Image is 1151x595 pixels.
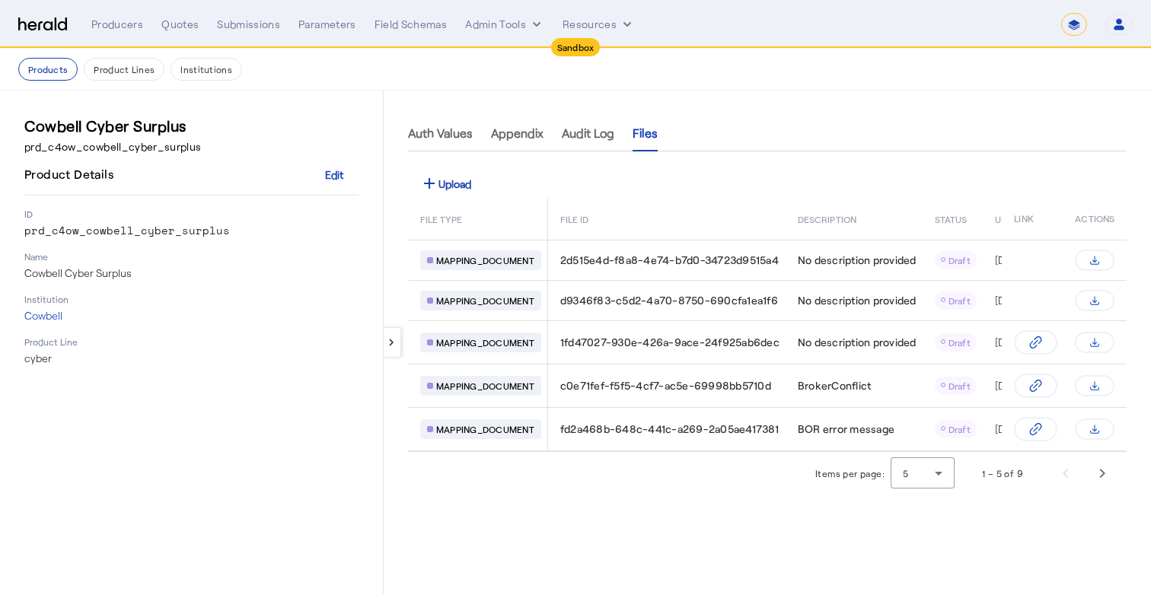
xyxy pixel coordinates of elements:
div: Sandbox [551,38,601,56]
span: MAPPING_DOCUMENT [436,294,534,307]
span: [DATE] 5:50 PM [995,379,1069,392]
img: Herald Logo [18,17,67,32]
div: Submissions [217,17,280,32]
span: 5 [903,468,909,479]
span: Draft [949,255,971,266]
div: Items per page: [815,466,885,481]
button: Product Lines [84,58,164,81]
a: Auth Values [408,115,473,151]
span: MAPPING_DOCUMENT [436,380,534,392]
a: Files [633,115,658,151]
button: Edit [310,161,359,188]
span: 1fd47027-930e-426a-9ace-24f925ab6dec [560,335,780,350]
span: Draft [949,295,971,306]
span: d9346f83-c5d2-4a70-8750-690cfa1ea1f6 [560,293,778,308]
mat-icon: keyboard_arrow_left [384,336,398,349]
p: prd_c4ow_cowbell_cyber_surplus [24,139,359,154]
span: MAPPING_DOCUMENT [436,254,534,266]
a: Audit Log [562,115,614,151]
div: Edit [325,167,343,183]
p: ID [24,208,359,220]
div: Upload [420,174,471,192]
span: No description provided [798,253,917,268]
span: UPLOADED AT [995,211,1055,226]
button: Upload [408,170,483,197]
span: BrokerConflict [798,378,872,393]
th: Actions [1063,197,1127,240]
p: Cowbell [24,308,359,323]
span: [DATE] 2:46 PM [995,253,1070,266]
button: Next page [1084,455,1121,492]
div: Field Schemas [375,17,448,32]
span: Draft [949,337,971,348]
div: Parameters [298,17,356,32]
p: prd_c4ow_cowbell_cyber_surplus [24,223,359,238]
span: Audit Log [562,127,614,139]
button: Products [18,58,78,81]
span: c0e71fef-f5f5-4cf7-ac5e-69998bb5710d [560,378,771,393]
p: Name [24,250,359,262]
span: [DATE] 1:19 PM [995,336,1065,348]
span: Draft [949,380,971,391]
span: Auth Values [408,127,473,139]
div: Producers [91,17,143,32]
p: Cowbell Cyber Surplus [24,266,359,281]
p: Institution [24,293,359,305]
span: Draft [949,424,971,434]
span: STATUS [935,211,968,226]
span: 2d515e4d-f8a8-4e74-b7d0-34723d9515a4 [560,253,779,268]
span: [DATE] 2:41 PM [995,294,1067,307]
span: Files [633,127,658,139]
span: DESCRIPTION [798,211,856,226]
p: Product Line [24,336,359,348]
span: No description provided [798,293,917,308]
span: MAPPING_DOCUMENT [436,336,534,348]
span: fd2a468b-648c-441c-a269-2a05ae417381 [560,422,779,437]
mat-icon: add [420,174,438,192]
th: Link [1001,197,1063,240]
div: 1 – 5 of 9 [982,466,1023,481]
button: internal dropdown menu [465,17,544,32]
h4: Product Details [24,165,120,183]
h3: Cowbell Cyber Surplus [24,115,359,136]
p: cyber [24,351,359,366]
span: Appendix [491,127,544,139]
span: FILE TYPE [420,211,462,226]
a: Appendix [491,115,544,151]
span: FILE ID [560,211,589,226]
span: No description provided [798,335,917,350]
div: Quotes [161,17,199,32]
span: BOR error message [798,422,894,437]
button: Resources dropdown menu [563,17,635,32]
span: MAPPING_DOCUMENT [436,423,534,435]
span: [DATE] 4:39 PM [995,422,1070,435]
button: Institutions [171,58,242,81]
